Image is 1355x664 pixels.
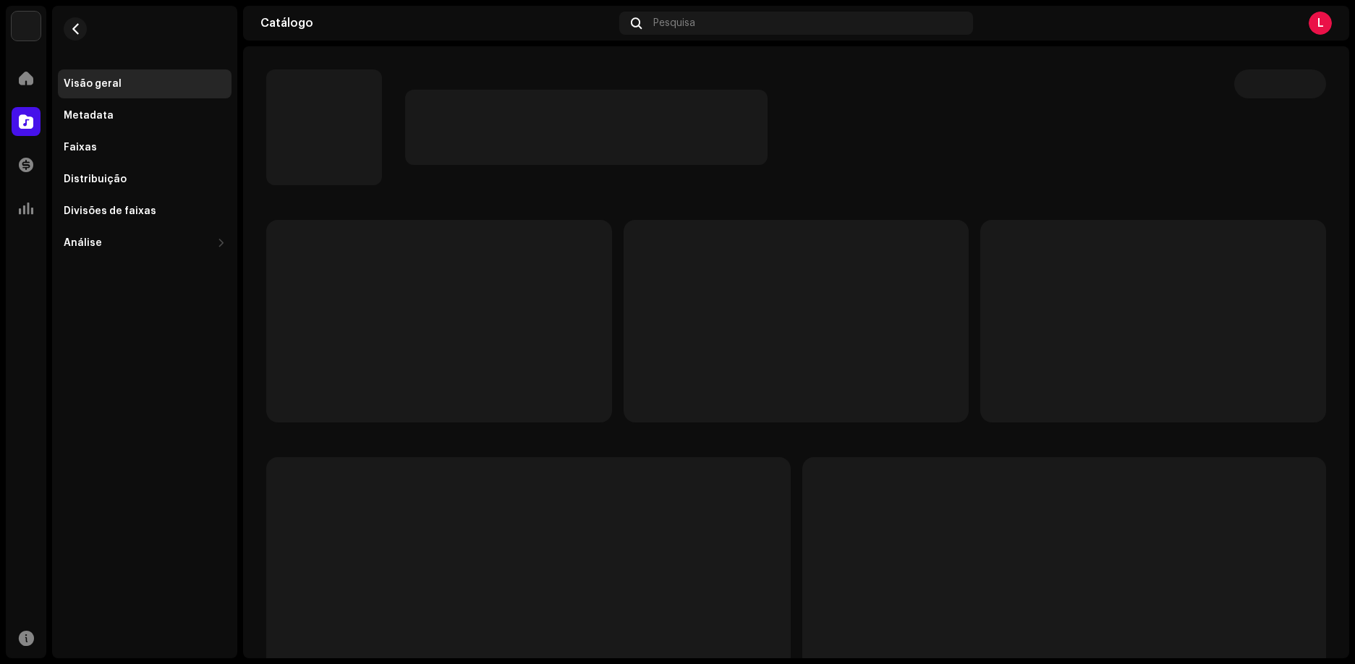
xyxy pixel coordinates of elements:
img: c86870aa-2232-4ba3-9b41-08f587110171 [12,12,41,41]
div: Faixas [64,142,97,153]
re-m-nav-dropdown: Análise [58,229,232,257]
re-m-nav-item: Faixas [58,133,232,162]
re-m-nav-item: Divisões de faixas [58,197,232,226]
span: Pesquisa [653,17,695,29]
div: Catálogo [260,17,613,29]
re-m-nav-item: Visão geral [58,69,232,98]
div: Metadata [64,110,114,122]
re-m-nav-item: Distribuição [58,165,232,194]
div: L [1309,12,1332,35]
re-m-nav-item: Metadata [58,101,232,130]
div: Distribuição [64,174,127,185]
div: Análise [64,237,102,249]
div: Visão geral [64,78,122,90]
div: Divisões de faixas [64,205,156,217]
